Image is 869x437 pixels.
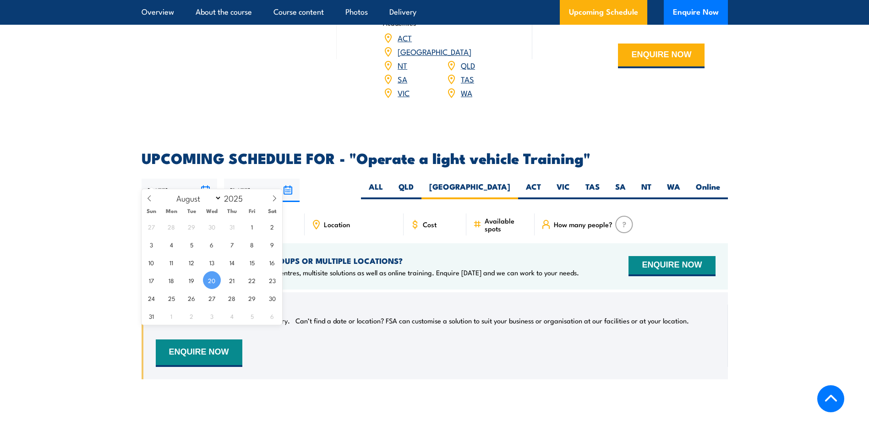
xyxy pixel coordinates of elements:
[222,192,252,203] input: Year
[263,218,281,235] span: August 2, 2025
[398,32,412,43] a: ACT
[421,181,518,199] label: [GEOGRAPHIC_DATA]
[163,235,180,253] span: August 4, 2025
[172,192,222,204] select: Month
[223,253,241,271] span: August 14, 2025
[295,316,689,325] p: Can’t find a date or location? FSA can customise a solution to suit your business or organisation...
[156,268,579,277] p: We offer onsite training, training at our centres, multisite solutions as well as online training...
[485,217,528,232] span: Available spots
[181,208,202,214] span: Tue
[659,181,688,199] label: WA
[629,256,715,276] button: ENQUIRE NOW
[243,253,261,271] span: August 15, 2025
[142,253,160,271] span: August 10, 2025
[688,181,728,199] label: Online
[142,289,160,307] span: August 24, 2025
[156,256,579,266] h4: NEED TRAINING FOR LARGER GROUPS OR MULTIPLE LOCATIONS?
[618,44,705,68] button: ENQUIRE NOW
[203,235,221,253] span: August 6, 2025
[398,87,410,98] a: VIC
[398,46,471,57] a: [GEOGRAPHIC_DATA]
[142,235,160,253] span: August 3, 2025
[203,307,221,325] span: September 3, 2025
[242,208,262,214] span: Fri
[518,181,549,199] label: ACT
[163,253,180,271] span: August 11, 2025
[183,253,201,271] span: August 12, 2025
[243,307,261,325] span: September 5, 2025
[554,220,612,228] span: How many people?
[391,181,421,199] label: QLD
[223,289,241,307] span: August 28, 2025
[634,181,659,199] label: NT
[461,60,475,71] a: QLD
[203,271,221,289] span: August 20, 2025
[183,289,201,307] span: August 26, 2025
[461,73,474,84] a: TAS
[223,218,241,235] span: July 31, 2025
[161,208,181,214] span: Mon
[223,271,241,289] span: August 21, 2025
[163,218,180,235] span: July 28, 2025
[223,307,241,325] span: September 4, 2025
[183,235,201,253] span: August 5, 2025
[163,271,180,289] span: August 18, 2025
[263,253,281,271] span: August 16, 2025
[324,220,350,228] span: Location
[156,339,242,367] button: ENQUIRE NOW
[549,181,578,199] label: VIC
[263,235,281,253] span: August 9, 2025
[203,289,221,307] span: August 27, 2025
[263,307,281,325] span: September 6, 2025
[243,218,261,235] span: August 1, 2025
[163,289,180,307] span: August 25, 2025
[142,307,160,325] span: August 31, 2025
[142,151,728,164] h2: UPCOMING SCHEDULE FOR - "Operate a light vehicle Training"
[183,271,201,289] span: August 19, 2025
[243,289,261,307] span: August 29, 2025
[142,271,160,289] span: August 17, 2025
[142,208,162,214] span: Sun
[423,220,437,228] span: Cost
[223,235,241,253] span: August 7, 2025
[202,208,222,214] span: Wed
[398,73,407,84] a: SA
[578,181,607,199] label: TAS
[183,218,201,235] span: July 29, 2025
[243,235,261,253] span: August 8, 2025
[183,307,201,325] span: September 2, 2025
[461,87,472,98] a: WA
[203,253,221,271] span: August 13, 2025
[361,181,391,199] label: ALL
[222,208,242,214] span: Thu
[262,208,282,214] span: Sat
[203,218,221,235] span: July 30, 2025
[243,271,261,289] span: August 22, 2025
[224,179,300,202] input: To date
[163,307,180,325] span: September 1, 2025
[142,179,217,202] input: From date
[263,271,281,289] span: August 23, 2025
[142,218,160,235] span: July 27, 2025
[607,181,634,199] label: SA
[263,289,281,307] span: August 30, 2025
[398,60,407,71] a: NT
